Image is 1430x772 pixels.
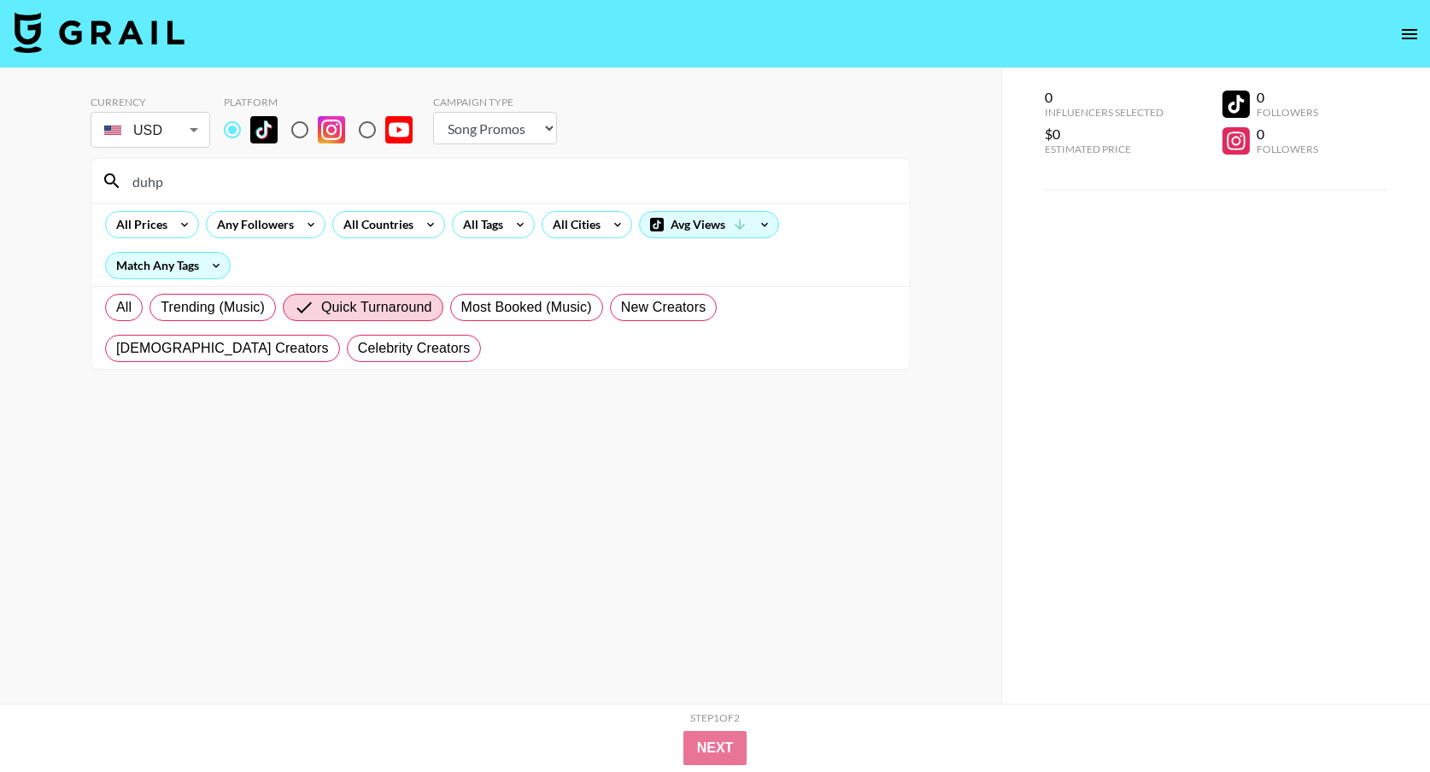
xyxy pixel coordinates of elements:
div: Match Any Tags [106,253,230,278]
div: 0 [1257,89,1318,106]
span: Trending (Music) [161,297,265,318]
div: Followers [1257,143,1318,155]
span: All [116,297,132,318]
div: Platform [224,96,426,108]
div: Followers [1257,106,1318,119]
iframe: Drift Widget Chat Controller [1345,687,1409,752]
img: YouTube [385,116,413,143]
span: [DEMOGRAPHIC_DATA] Creators [116,338,329,359]
div: Any Followers [207,212,297,237]
div: Campaign Type [433,96,557,108]
img: Grail Talent [14,12,185,53]
span: Quick Turnaround [321,297,432,318]
span: New Creators [621,297,706,318]
div: USD [94,115,207,145]
div: 0 [1257,126,1318,143]
input: Search by User Name [122,167,900,195]
div: All Countries [333,212,417,237]
button: Next [683,731,747,765]
div: $0 [1045,126,1163,143]
div: Estimated Price [1045,143,1163,155]
div: Step 1 of 2 [690,711,740,724]
div: All Cities [542,212,604,237]
div: 0 [1045,89,1163,106]
img: Instagram [318,116,345,143]
img: TikTok [250,116,278,143]
div: All Tags [453,212,507,237]
div: All Prices [106,212,171,237]
span: Most Booked (Music) [461,297,592,318]
button: open drawer [1392,17,1427,51]
div: Currency [91,96,210,108]
span: Celebrity Creators [358,338,471,359]
div: Avg Views [640,212,778,237]
div: Influencers Selected [1045,106,1163,119]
